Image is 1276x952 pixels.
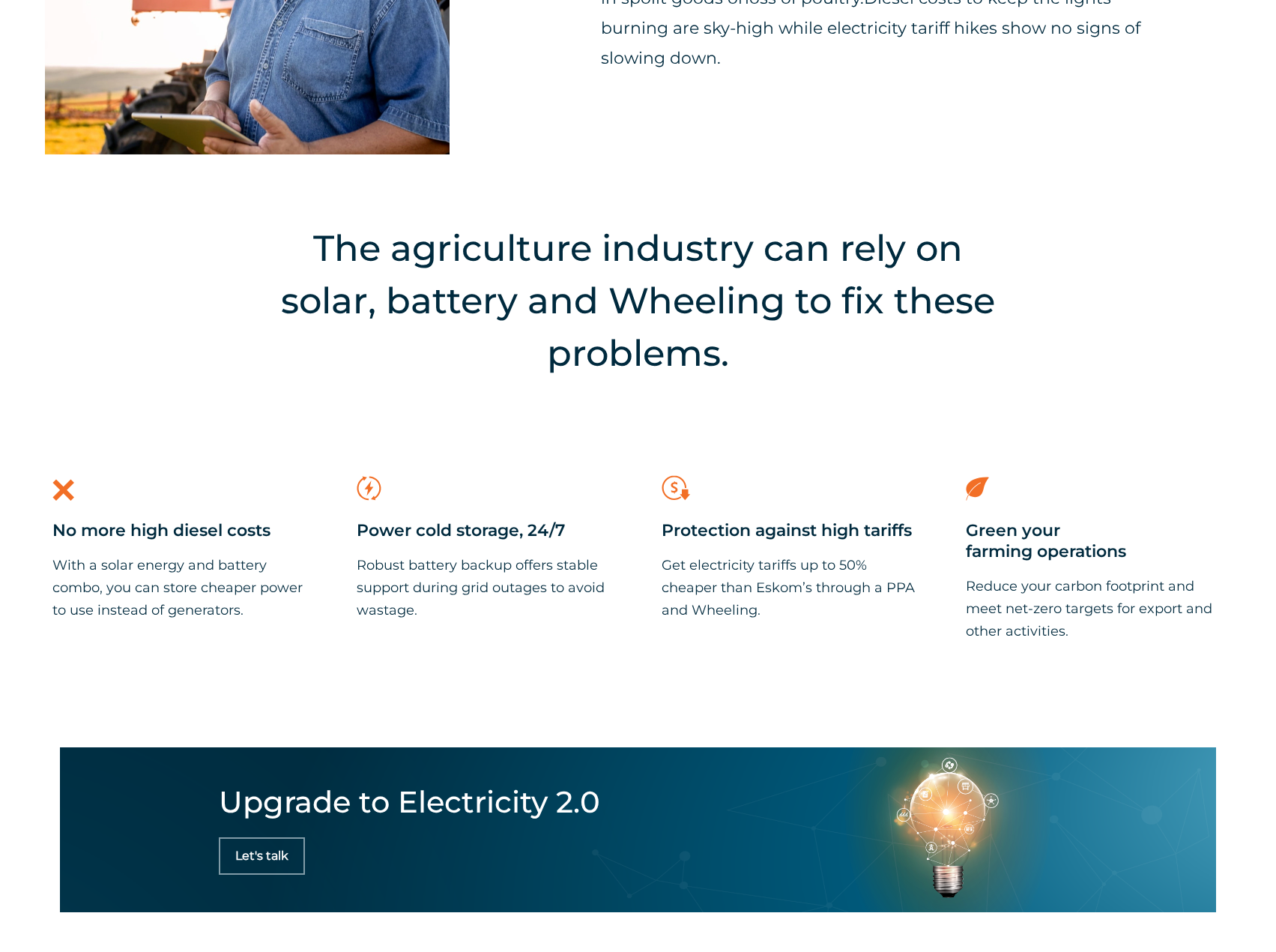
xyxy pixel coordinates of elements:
span: f hikes show no signs of slowing down. [601,18,1140,68]
a: Let's talk [219,837,305,875]
span: Let's talk [235,850,288,862]
h4: Upgrade to Electricity 2.0 [219,785,600,819]
span: Protection against high tariffs [662,520,912,542]
h2: The agriculture industry can rely on solar, battery and Wheeling to fix these problems. [264,222,1013,379]
p: Get electricity tariffs up to 50% cheaper than Eskom’s through a PPA and Wheeling. [662,554,919,621]
p: Reduce your carbon footprint and meet net-zero targets for export and other activities. [966,575,1224,642]
span: Power cold storage, 24/7 [357,520,565,542]
p: Robust battery backup offers stable support during grid outages to avoid wastage. [357,554,614,621]
p: With a solar energy and battery combo, you can store cheaper power to use instead of generators. [52,554,310,621]
span: Green your farming operations [966,520,1126,563]
span: No more high diesel costs [52,520,270,542]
